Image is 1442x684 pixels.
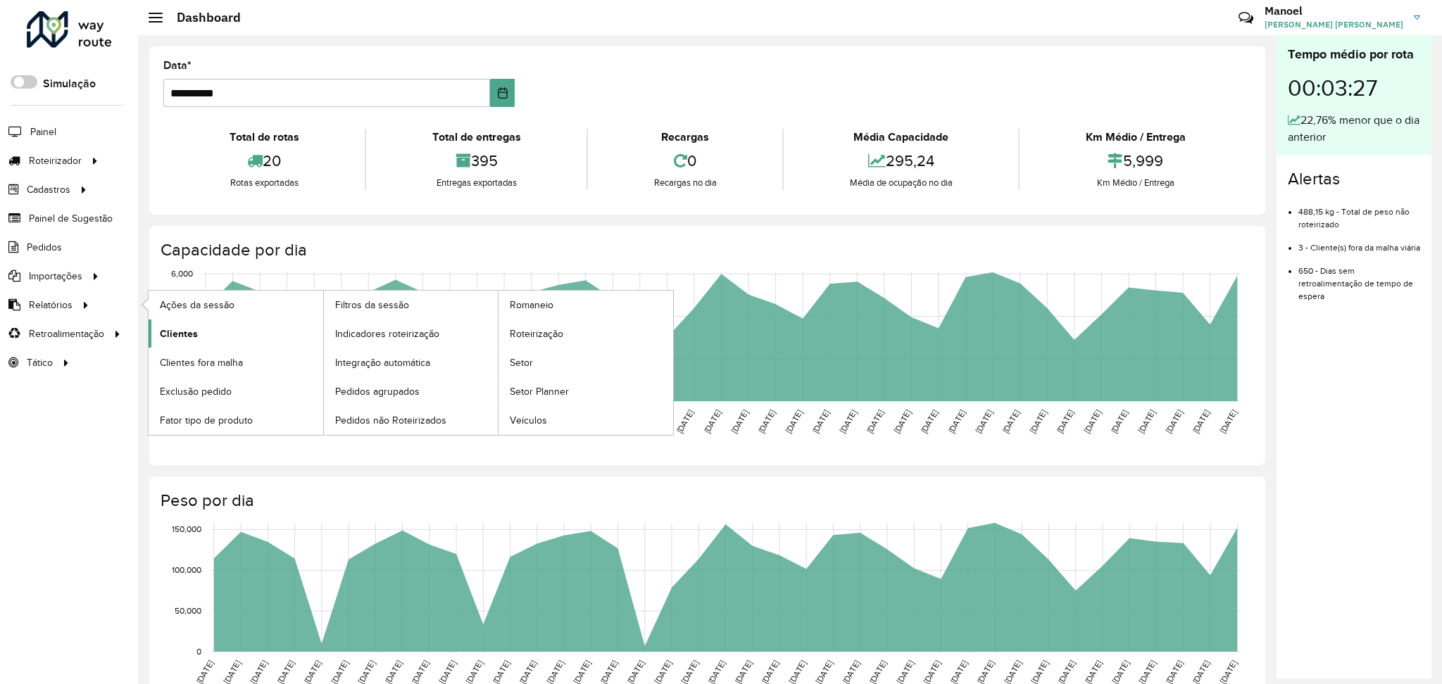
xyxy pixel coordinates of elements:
[787,129,1015,146] div: Média Capacidade
[702,408,722,435] text: [DATE]
[160,355,243,370] span: Clientes fora malha
[510,413,547,428] span: Veículos
[892,408,913,435] text: [DATE]
[335,298,409,312] span: Filtros da sessão
[29,211,113,226] span: Painel de Sugestão
[29,327,104,341] span: Retroalimentação
[499,291,673,319] a: Romaneio
[161,490,1251,511] h4: Peso por dia
[1023,129,1248,146] div: Km Médio / Entrega
[167,129,361,146] div: Total de rotas
[172,566,201,575] text: 100,000
[196,647,201,656] text: 0
[29,153,82,168] span: Roteirizador
[1082,408,1103,435] text: [DATE]
[1023,176,1248,190] div: Km Médio / Entrega
[810,408,831,435] text: [DATE]
[1001,408,1021,435] text: [DATE]
[499,319,673,348] a: Roteirização
[335,355,430,370] span: Integração automática
[160,413,253,428] span: Fator tipo de produto
[1055,408,1075,435] text: [DATE]
[149,377,323,405] a: Exclusão pedido
[510,327,563,341] span: Roteirização
[1288,169,1420,189] h4: Alertas
[1028,408,1048,435] text: [DATE]
[1136,408,1157,435] text: [DATE]
[510,384,569,399] span: Setor Planner
[370,129,583,146] div: Total de entregas
[324,319,499,348] a: Indicadores roteirização
[1288,45,1420,64] div: Tempo médio por rota
[499,406,673,434] a: Veículos
[499,348,673,376] a: Setor
[171,269,193,278] text: 6,000
[1163,408,1184,435] text: [DATE]
[510,298,553,312] span: Romaneio
[787,146,1015,176] div: 295,24
[787,176,1015,190] div: Média de ocupação no dia
[167,176,361,190] div: Rotas exportadas
[1191,408,1211,435] text: [DATE]
[161,240,1251,260] h4: Capacidade por dia
[729,408,750,435] text: [DATE]
[335,384,420,399] span: Pedidos agrupados
[1265,18,1403,31] span: [PERSON_NAME] [PERSON_NAME]
[1218,408,1239,435] text: [DATE]
[29,298,73,312] span: Relatórios
[160,384,232,399] span: Exclusão pedido
[784,408,804,435] text: [DATE]
[1109,408,1129,435] text: [DATE]
[324,348,499,376] a: Integração automática
[490,79,515,107] button: Choose Date
[1298,231,1420,254] li: 3 - Cliente(s) fora da malha viária
[756,408,777,435] text: [DATE]
[43,75,96,92] label: Simulação
[27,182,70,197] span: Cadastros
[591,176,779,190] div: Recargas no dia
[324,406,499,434] a: Pedidos não Roteirizados
[149,348,323,376] a: Clientes fora malha
[167,146,361,176] div: 20
[163,10,241,25] h2: Dashboard
[172,525,201,534] text: 150,000
[1231,3,1261,33] a: Contato Rápido
[27,355,53,370] span: Tático
[324,291,499,319] a: Filtros da sessão
[1288,64,1420,112] div: 00:03:27
[30,125,56,139] span: Painel
[160,298,234,312] span: Ações da sessão
[163,57,192,74] label: Data
[335,413,446,428] span: Pedidos não Roteirizados
[149,319,323,348] a: Clientes
[591,129,779,146] div: Recargas
[370,176,583,190] div: Entregas exportadas
[1298,254,1420,303] li: 650 - Dias sem retroalimentação de tempo de espera
[370,146,583,176] div: 395
[335,327,439,341] span: Indicadores roteirização
[865,408,885,435] text: [DATE]
[324,377,499,405] a: Pedidos agrupados
[838,408,858,435] text: [DATE]
[1023,146,1248,176] div: 5,999
[1265,4,1403,18] h3: Manoel
[149,406,323,434] a: Fator tipo de produto
[160,327,198,341] span: Clientes
[946,408,967,435] text: [DATE]
[175,606,201,615] text: 50,000
[27,240,62,255] span: Pedidos
[510,355,533,370] span: Setor
[1298,195,1420,231] li: 488,15 kg - Total de peso não roteirizado
[919,408,939,435] text: [DATE]
[974,408,994,435] text: [DATE]
[29,269,82,284] span: Importações
[591,146,779,176] div: 0
[675,408,695,435] text: [DATE]
[149,291,323,319] a: Ações da sessão
[1288,112,1420,146] div: 22,76% menor que o dia anterior
[499,377,673,405] a: Setor Planner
